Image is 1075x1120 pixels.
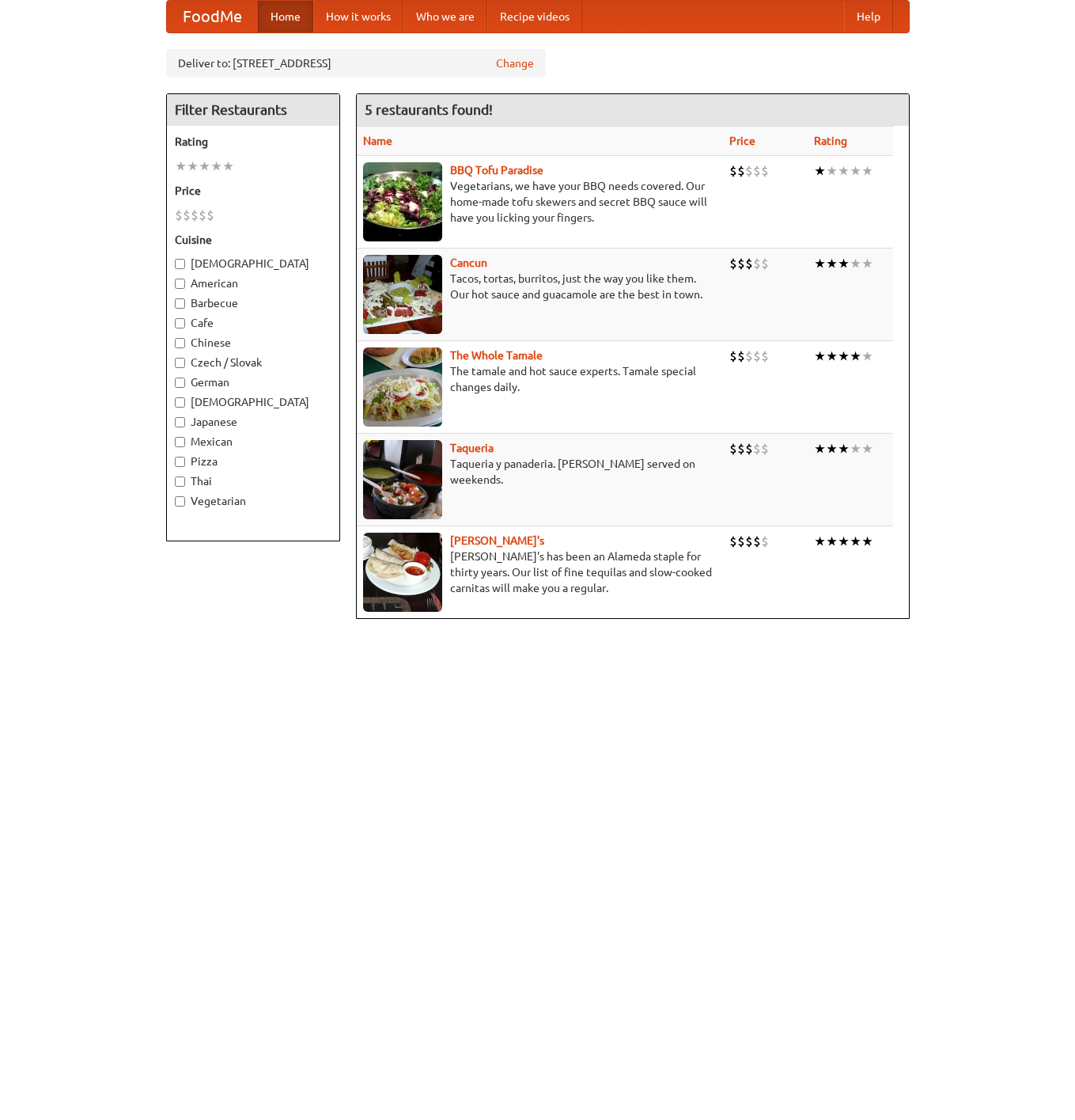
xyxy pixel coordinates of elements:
h4: Filter Restaurants [167,94,339,126]
a: The Whole Tamale [450,349,543,362]
li: $ [737,440,745,457]
li: ★ [861,533,873,550]
label: Pizza [175,454,331,469]
li: $ [729,347,737,365]
li: $ [745,255,753,272]
li: ★ [222,158,234,175]
a: Rating [814,135,847,147]
input: Czech / Slovak [175,358,185,368]
li: ★ [850,347,861,365]
li: $ [729,533,737,550]
p: The tamale and hot sauce experts. Tamale special changes daily. [363,363,717,395]
li: ★ [838,440,850,457]
label: Czech / Slovak [175,355,331,370]
ng-pluralize: 5 restaurants found! [365,102,493,117]
input: Cafe [175,318,185,328]
label: Thai [175,473,331,489]
input: Vegetarian [175,496,185,507]
li: $ [206,207,214,224]
li: ★ [861,162,873,180]
h5: Price [175,183,331,199]
li: ★ [814,255,826,272]
li: $ [737,255,745,272]
li: ★ [826,440,838,457]
li: $ [761,162,769,180]
p: [PERSON_NAME]'s has been an Alameda staple for thirty years. Our list of fine tequilas and slow-c... [363,549,717,596]
input: Mexican [175,437,185,447]
li: $ [753,255,761,272]
img: taqueria.jpg [363,440,442,519]
li: $ [175,207,183,224]
b: [PERSON_NAME]'s [450,534,544,547]
a: Name [363,135,392,147]
li: $ [753,162,761,180]
li: ★ [850,255,861,272]
input: [DEMOGRAPHIC_DATA] [175,397,185,408]
h5: Rating [175,134,331,150]
li: ★ [175,158,187,175]
input: Chinese [175,338,185,348]
label: Vegetarian [175,493,331,509]
div: Deliver to: [STREET_ADDRESS] [166,49,546,78]
li: ★ [826,255,838,272]
img: cancun.jpg [363,255,442,334]
li: ★ [838,347,850,365]
a: Price [729,135,755,147]
a: Cancun [450,256,487,269]
input: [DEMOGRAPHIC_DATA] [175,259,185,269]
li: ★ [838,533,850,550]
label: Mexican [175,434,331,450]
li: $ [199,207,206,224]
li: $ [183,207,191,224]
li: ★ [814,440,826,457]
li: ★ [199,158,210,175]
h5: Cuisine [175,232,331,248]
label: [DEMOGRAPHIC_DATA] [175,394,331,410]
li: ★ [814,533,826,550]
li: ★ [838,162,850,180]
li: $ [745,440,753,457]
p: Vegetarians, we have your BBQ needs covered. Our home-made tofu skewers and secret BBQ sauce will... [363,178,717,226]
a: Who we are [403,1,487,32]
img: wholetamale.jpg [363,347,442,427]
li: $ [761,255,769,272]
li: ★ [826,162,838,180]
li: ★ [814,347,826,365]
li: $ [729,440,737,457]
input: Pizza [175,457,185,467]
li: ★ [826,347,838,365]
input: German [175,378,185,388]
li: $ [761,440,769,457]
li: ★ [850,440,861,457]
li: ★ [850,162,861,180]
li: $ [737,162,745,180]
a: Help [844,1,893,32]
li: ★ [850,533,861,550]
li: ★ [861,440,873,457]
p: Tacos, tortas, burritos, just the way you like them. Our hot sauce and guacamole are the best in ... [363,271,717,302]
li: $ [745,162,753,180]
li: $ [753,347,761,365]
input: Thai [175,476,185,487]
li: $ [745,533,753,550]
li: $ [761,533,769,550]
a: How it works [313,1,403,32]
li: $ [729,162,737,180]
a: FoodMe [167,1,258,32]
label: American [175,275,331,291]
a: Recipe videos [487,1,582,32]
a: Home [258,1,313,32]
img: pedros.jpg [363,533,442,612]
li: $ [753,533,761,550]
li: $ [729,255,737,272]
input: Barbecue [175,298,185,309]
b: Taqueria [450,442,494,454]
p: Taqueria y panaderia. [PERSON_NAME] served on weekends. [363,456,717,488]
li: $ [745,347,753,365]
li: ★ [210,158,222,175]
li: $ [761,347,769,365]
a: BBQ Tofu Paradise [450,164,543,177]
label: Barbecue [175,295,331,311]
